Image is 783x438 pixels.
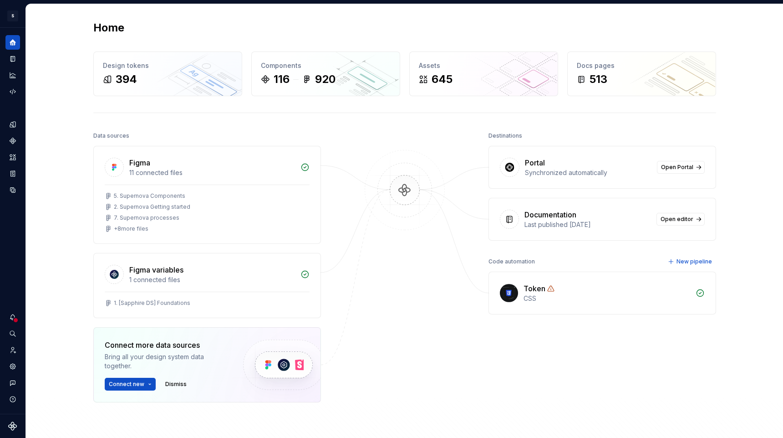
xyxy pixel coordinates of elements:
a: Assets645 [409,52,558,96]
div: Design tokens [103,61,233,70]
div: 116 [274,72,290,87]
a: Open editor [656,213,705,226]
div: 513 [590,72,607,87]
span: Connect new [109,381,144,388]
a: Components116920 [251,52,400,96]
div: 1 connected files [129,275,295,284]
div: 7. Supernova processes [114,214,179,222]
a: Data sources [5,183,20,197]
div: 394 [116,72,137,87]
a: Components [5,134,20,148]
div: S [7,10,18,21]
div: 11 connected files [129,168,295,177]
div: Bring all your design system data together. [105,352,228,371]
a: Figma variables1 connected files1. [Sapphire DS] Foundations [93,253,321,318]
a: Settings [5,359,20,374]
a: Home [5,35,20,50]
div: 2. Supernova Getting started [114,203,190,211]
div: 920 [315,72,336,87]
div: Synchronized automatically [525,168,651,177]
div: Data sources [93,129,129,142]
a: Design tokens [5,117,20,132]
a: Assets [5,150,20,165]
div: Figma [129,157,150,168]
div: 5. Supernova Components [114,192,185,200]
span: Open Portal [661,164,693,171]
div: Destinations [488,129,522,142]
div: Assets [419,61,549,70]
div: Token [524,283,545,294]
div: Code automation [488,255,535,268]
a: Documentation [5,52,20,66]
a: Invite team [5,343,20,357]
div: Documentation [524,209,576,220]
a: Design tokens394 [93,52,242,96]
button: Search ⌘K [5,326,20,341]
button: Notifications [5,310,20,325]
button: Dismiss [161,378,191,391]
h2: Home [93,21,124,35]
a: Open Portal [657,161,705,174]
div: Components [261,61,391,70]
div: CSS [524,294,690,303]
button: Contact support [5,376,20,390]
div: Docs pages [577,61,707,70]
a: Figma11 connected files5. Supernova Components2. Supernova Getting started7. Supernova processes+... [93,146,321,244]
a: Docs pages513 [567,52,716,96]
a: Code automation [5,84,20,99]
div: 1. [Sapphire DS] Foundations [114,299,190,307]
div: + 8 more files [114,225,148,232]
div: Figma variables [129,264,183,275]
div: Last published [DATE] [524,220,651,229]
button: New pipeline [665,255,716,268]
span: New pipeline [676,258,712,265]
span: Open editor [661,216,693,223]
div: Portal [525,157,545,168]
div: 645 [432,72,453,87]
svg: Supernova Logo [8,422,17,431]
a: Analytics [5,68,20,82]
button: S [2,6,24,26]
div: Connect more data sources [105,340,228,350]
a: Storybook stories [5,166,20,181]
button: Connect new [105,378,156,391]
span: Dismiss [165,381,187,388]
